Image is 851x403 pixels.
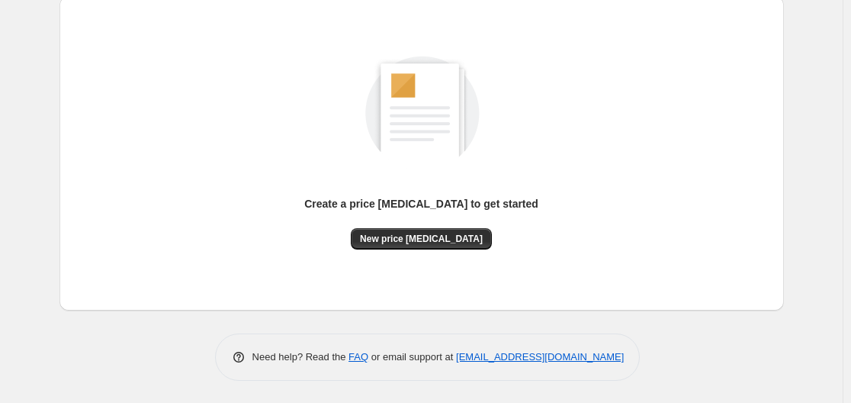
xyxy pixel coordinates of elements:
[456,351,624,363] a: [EMAIL_ADDRESS][DOMAIN_NAME]
[351,228,492,250] button: New price [MEDICAL_DATA]
[304,196,538,211] p: Create a price [MEDICAL_DATA] to get started
[368,351,456,363] span: or email support at
[252,351,349,363] span: Need help? Read the
[360,233,483,245] span: New price [MEDICAL_DATA]
[348,351,368,363] a: FAQ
